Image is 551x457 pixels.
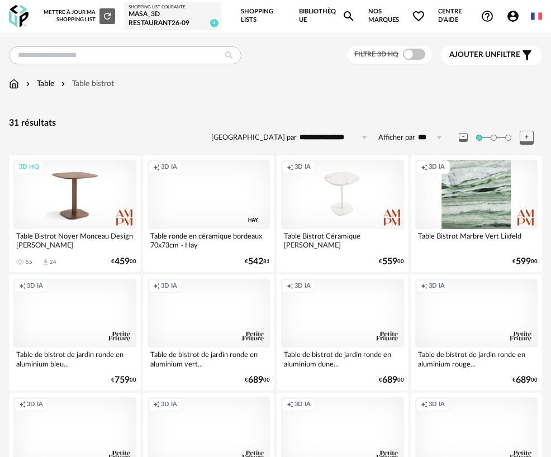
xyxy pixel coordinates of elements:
[277,155,408,272] a: Creation icon 3D IA Table Bistrot Céramique [PERSON_NAME] €55900
[153,282,160,291] span: Creation icon
[421,282,427,291] span: Creation icon
[294,282,311,291] span: 3D IA
[111,258,136,265] div: € 00
[449,51,496,59] span: Ajouter un
[415,229,538,251] div: Table Bistrot Marbre Vert Lixfeld
[531,11,542,22] img: fr
[129,10,217,27] div: MASA_3D RESTAURANT26-09
[281,229,404,251] div: Table Bistrot Céramique [PERSON_NAME]
[382,377,397,384] span: 689
[148,229,270,251] div: Table ronde en céramique bordeaux 70x73cm - Hay
[27,401,43,409] span: 3D IA
[102,13,112,18] span: Refresh icon
[481,9,494,23] span: Help Circle Outline icon
[429,401,445,409] span: 3D IA
[9,117,542,129] div: 31 résultats
[512,258,538,265] div: € 00
[516,258,531,265] span: 599
[26,259,32,265] div: 55
[14,160,44,174] div: 3D HQ
[161,282,177,291] span: 3D IA
[41,258,50,266] span: Download icon
[520,49,534,62] span: Filter icon
[50,259,56,265] div: 24
[23,78,54,89] div: Table
[294,163,311,172] span: 3D IA
[129,4,217,28] a: Shopping List courante MASA_3D RESTAURANT26-09 2
[287,282,293,291] span: Creation icon
[115,258,130,265] span: 459
[9,274,141,391] a: Creation icon 3D IA Table de bistrot de jardin ronde en aluminium bleu... €75900
[516,377,531,384] span: 689
[161,401,177,409] span: 3D IA
[245,258,270,265] div: € 81
[210,19,218,27] span: 2
[13,347,136,370] div: Table de bistrot de jardin ronde en aluminium bleu...
[379,258,404,265] div: € 00
[27,282,43,291] span: 3D IA
[438,8,494,24] span: Centre d'aideHelp Circle Outline icon
[287,401,293,409] span: Creation icon
[161,163,177,172] span: 3D IA
[111,377,136,384] div: € 00
[9,155,141,272] a: 3D HQ Table Bistrot Noyer Monceau Design [PERSON_NAME] 55 Download icon 24 €45900
[153,163,160,172] span: Creation icon
[115,377,130,384] span: 759
[429,282,445,291] span: 3D IA
[287,163,293,172] span: Creation icon
[412,9,425,23] span: Heart Outline icon
[23,78,32,89] img: svg+xml;base64,PHN2ZyB3aWR0aD0iMTYiIGhlaWdodD0iMTYiIHZpZXdCb3g9IjAgMCAxNiAxNiIgZmlsbD0ibm9uZSIgeG...
[211,133,297,142] label: [GEOGRAPHIC_DATA] par
[9,78,19,89] img: svg+xml;base64,PHN2ZyB3aWR0aD0iMTYiIGhlaWdodD0iMTciIHZpZXdCb3g9IjAgMCAxNiAxNyIgZmlsbD0ibm9uZSIgeG...
[129,4,217,10] div: Shopping List courante
[415,347,538,370] div: Table de bistrot de jardin ronde en aluminium rouge...
[411,274,543,391] a: Creation icon 3D IA Table de bistrot de jardin ronde en aluminium rouge... €68900
[19,282,26,291] span: Creation icon
[354,51,398,58] span: Filtre 3D HQ
[506,9,525,23] span: Account Circle icon
[506,9,520,23] span: Account Circle icon
[411,155,543,272] a: Creation icon 3D IA Table Bistrot Marbre Vert Lixfeld €59900
[143,274,275,391] a: Creation icon 3D IA Table de bistrot de jardin ronde en aluminium vert... €68900
[19,401,26,409] span: Creation icon
[44,8,115,24] div: Mettre à jour ma Shopping List
[429,163,445,172] span: 3D IA
[378,133,415,142] label: Afficher par
[382,258,397,265] span: 559
[281,347,404,370] div: Table de bistrot de jardin ronde en aluminium dune...
[441,46,542,65] button: Ajouter unfiltre Filter icon
[143,155,275,272] a: Creation icon 3D IA Table ronde en céramique bordeaux 70x73cm - Hay €54281
[379,377,404,384] div: € 00
[449,50,520,60] span: filtre
[421,401,427,409] span: Creation icon
[294,401,311,409] span: 3D IA
[148,347,270,370] div: Table de bistrot de jardin ronde en aluminium vert...
[153,401,160,409] span: Creation icon
[512,377,538,384] div: € 00
[245,377,270,384] div: € 00
[248,258,263,265] span: 542
[248,377,263,384] span: 689
[342,9,355,23] span: Magnify icon
[9,5,28,28] img: OXP
[421,163,427,172] span: Creation icon
[13,229,136,251] div: Table Bistrot Noyer Monceau Design [PERSON_NAME]
[277,274,408,391] a: Creation icon 3D IA Table de bistrot de jardin ronde en aluminium dune... €68900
